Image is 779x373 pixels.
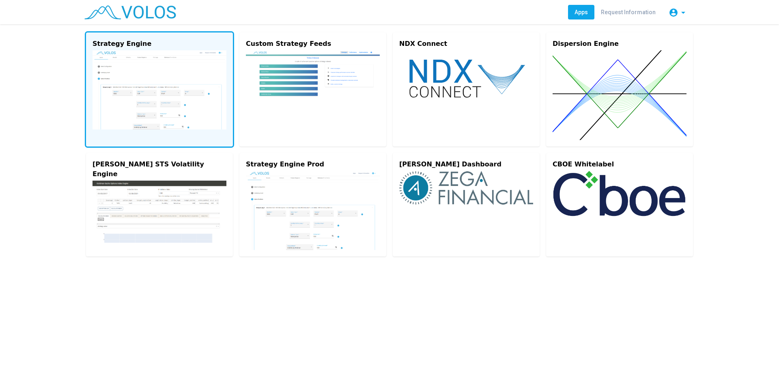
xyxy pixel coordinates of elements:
img: ndx-connect.svg [399,50,533,106]
img: zega-logo.png [399,171,533,205]
div: [PERSON_NAME] Dashboard [399,160,533,169]
img: strategy-engine.png [93,50,226,129]
div: CBOE Whitelabel [553,160,686,169]
div: [PERSON_NAME] STS Volatility Engine [93,160,226,179]
div: Dispersion Engine [553,39,686,49]
div: Strategy Engine Prod [246,160,380,169]
img: cboe-logo.png [553,171,686,216]
span: Apps [575,9,588,15]
a: Apps [568,5,594,19]
span: Request Information [601,9,656,15]
a: Request Information [594,5,662,19]
div: NDX Connect [399,39,533,49]
mat-icon: arrow_drop_down [678,8,688,17]
img: gs-engine.png [93,181,226,243]
mat-icon: account_circle [669,8,678,17]
img: custom.png [246,50,380,114]
img: strategy-engine.png [246,171,380,250]
div: Strategy Engine [93,39,226,49]
img: dispersion.svg [553,50,686,140]
div: Custom Strategy Feeds [246,39,380,49]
